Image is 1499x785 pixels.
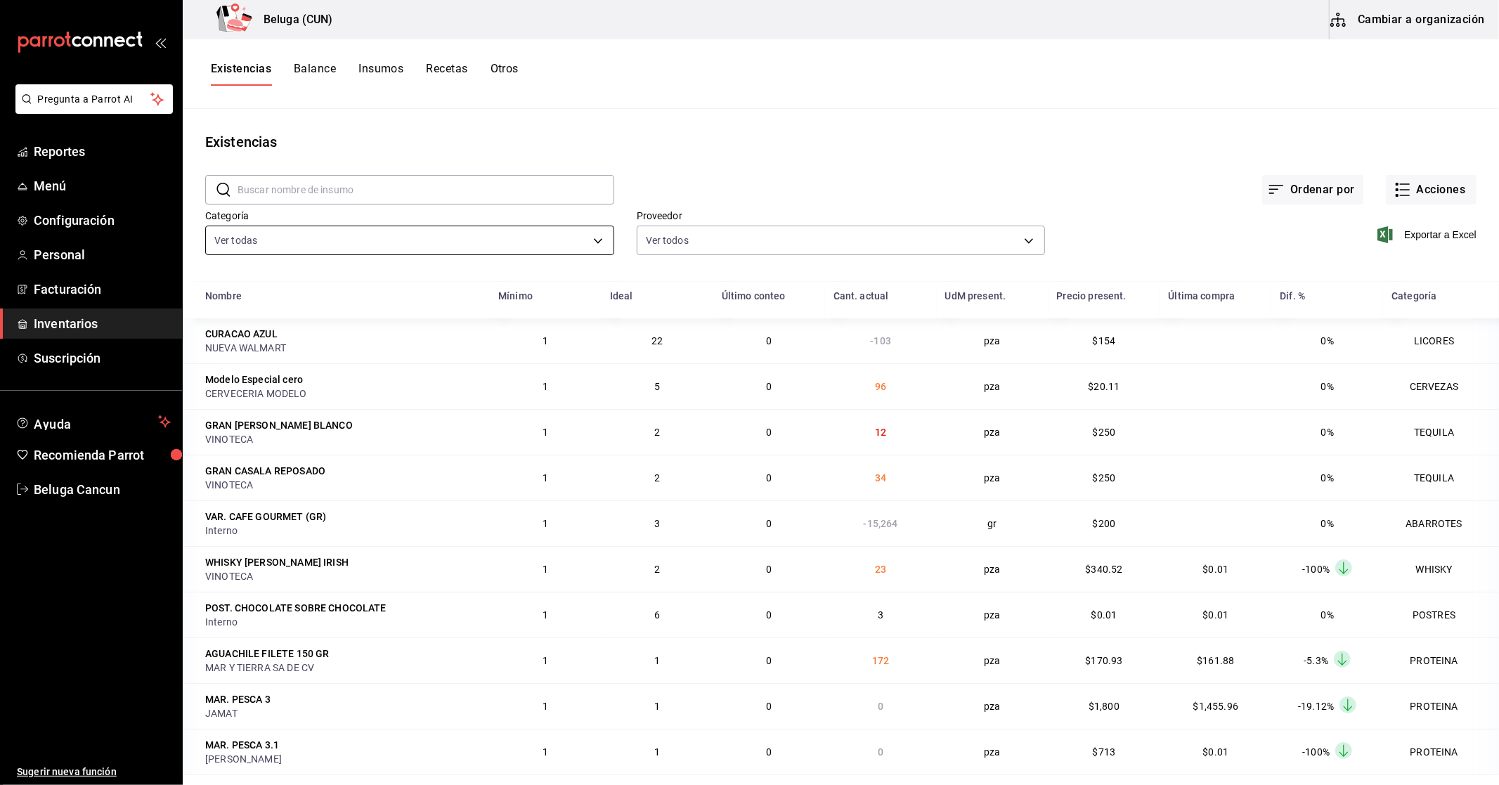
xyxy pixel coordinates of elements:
span: 96 [875,381,886,392]
span: Suscripción [34,349,171,368]
span: Ayuda [34,413,153,430]
td: pza [937,683,1049,729]
span: $340.52 [1085,564,1122,575]
td: TEQUILA [1383,455,1499,500]
div: MAR. PESCA 3 [205,692,271,706]
span: 2 [654,427,660,438]
td: TEQUILA [1383,409,1499,455]
span: 23 [875,564,886,575]
span: Ver todos [646,233,689,247]
span: -100% [1302,564,1330,575]
span: Configuración [34,211,171,230]
span: 0% [1321,518,1334,529]
span: 0% [1321,427,1334,438]
span: Pregunta a Parrot AI [38,92,151,107]
span: 0 [766,381,772,392]
span: 0 [766,564,772,575]
td: pza [937,637,1049,683]
div: CURACAO AZUL [205,327,278,341]
button: Recetas [426,62,467,86]
td: pza [937,592,1049,637]
div: MAR Y TIERRA SA DE CV [205,661,481,675]
span: $1,455.96 [1193,701,1238,712]
td: POSTRES [1383,592,1499,637]
span: 0 [878,701,883,712]
div: Cant. actual [833,290,889,301]
span: Facturación [34,280,171,299]
span: 1 [543,609,548,621]
span: Beluga Cancun [34,480,171,499]
div: AGUACHILE FILETE 150 GR [205,647,329,661]
td: pza [937,363,1049,409]
td: pza [937,729,1049,774]
span: 22 [651,335,663,346]
a: Pregunta a Parrot AI [10,102,173,117]
button: Pregunta a Parrot AI [15,84,173,114]
div: WHISKY [PERSON_NAME] IRISH [205,555,349,569]
span: 0 [766,518,772,529]
span: Personal [34,245,171,264]
span: 0% [1321,609,1334,621]
span: Menú [34,176,171,195]
span: 3 [878,609,883,621]
div: Ideal [610,290,633,301]
span: 1 [543,655,548,666]
div: Interno [205,524,481,538]
td: LICORES [1383,318,1499,363]
div: Dif. % [1280,290,1305,301]
span: 0 [766,335,772,346]
div: Última compra [1168,290,1235,301]
button: Ordenar por [1262,175,1363,205]
td: PROTEINA [1383,683,1499,729]
span: 0 [766,427,772,438]
span: $250 [1093,427,1116,438]
button: Acciones [1386,175,1477,205]
span: 1 [543,746,548,758]
span: 0 [766,609,772,621]
span: Recomienda Parrot [34,446,171,465]
span: $20.11 [1089,381,1120,392]
span: 3 [654,518,660,529]
td: gr [937,500,1049,546]
span: 6 [654,609,660,621]
button: Exportar a Excel [1380,226,1477,243]
div: navigation tabs [211,62,519,86]
input: Buscar nombre de insumo [238,176,614,204]
div: NUEVA WALMART [205,341,481,355]
td: ABARROTES [1383,500,1499,546]
button: open_drawer_menu [155,37,166,48]
span: 0 [878,746,883,758]
span: 0% [1321,381,1334,392]
span: 1 [543,701,548,712]
span: 0% [1321,335,1334,346]
td: pza [937,546,1049,592]
button: Existencias [211,62,271,86]
div: Nombre [205,290,242,301]
td: WHISKY [1383,546,1499,592]
span: 1 [543,427,548,438]
div: UdM present. [945,290,1006,301]
span: 0 [766,746,772,758]
span: $0.01 [1203,746,1229,758]
span: $0.01 [1091,609,1117,621]
span: 1 [543,381,548,392]
span: 12 [875,427,886,438]
span: 0 [766,701,772,712]
div: Modelo Especial cero [205,372,303,387]
span: Inventarios [34,314,171,333]
span: Ver todas [214,233,257,247]
span: 0 [766,655,772,666]
span: -5.3% [1304,655,1328,666]
td: PROTEINA [1383,637,1499,683]
span: Sugerir nueva función [17,765,171,779]
span: 1 [543,472,548,484]
span: -103 [870,335,891,346]
h3: Beluga (CUN) [252,11,333,28]
td: pza [937,455,1049,500]
span: 1 [654,701,660,712]
div: GRAN [PERSON_NAME] BLANCO [205,418,353,432]
span: -19.12% [1298,701,1334,712]
td: pza [937,318,1049,363]
span: $170.93 [1085,655,1122,666]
